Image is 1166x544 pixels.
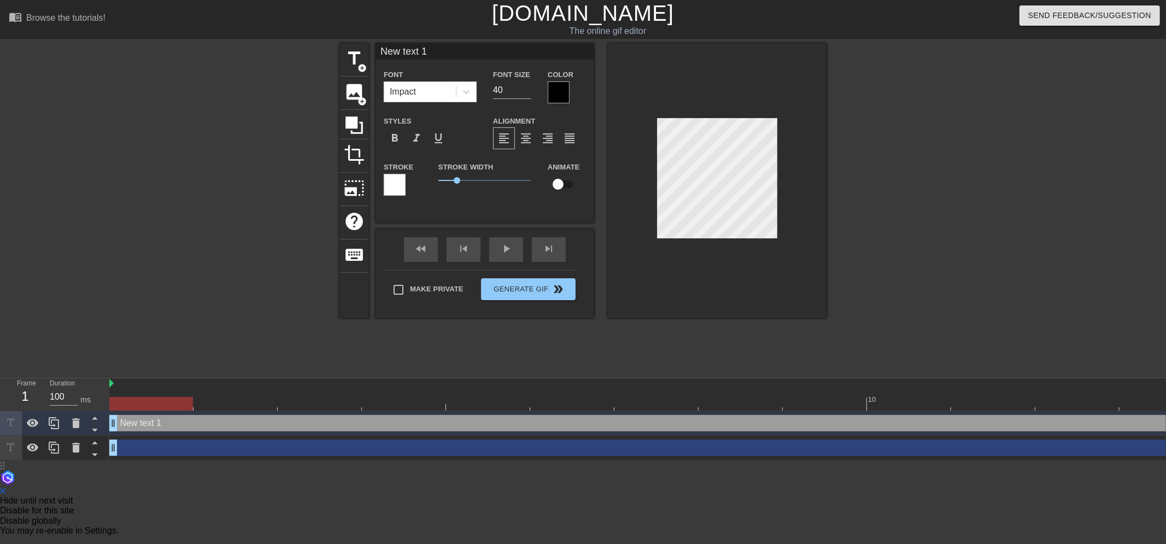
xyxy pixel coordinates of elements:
span: format_align_justify [563,132,576,145]
span: image [344,81,365,102]
span: format_italic [410,132,423,145]
span: format_align_right [541,132,554,145]
button: Send Feedback/Suggestion [1019,5,1160,26]
span: Make Private [410,284,464,295]
label: Font Size [493,69,530,80]
span: double_arrow [552,283,565,296]
label: Color [548,69,573,80]
span: format_align_center [519,132,532,145]
label: Stroke [384,162,413,173]
label: Font [384,69,403,80]
span: drag_handle [108,418,119,429]
div: Frame [9,378,42,410]
span: skip_next [542,242,555,255]
a: [DOMAIN_NAME] [492,1,674,25]
span: add_circle [358,97,367,106]
div: The online gif editor [394,25,822,38]
label: Duration [50,381,75,387]
span: Send Feedback/Suggestion [1028,9,1151,22]
a: Browse the tutorials! [9,10,106,27]
span: fast_rewind [414,242,427,255]
div: Impact [390,85,416,98]
label: Animate [548,162,579,173]
span: skip_previous [457,242,470,255]
span: crop [344,144,365,165]
span: drag_handle [108,442,119,453]
label: Alignment [493,116,535,127]
span: Generate Gif [485,283,571,296]
span: photo_size_select_large [344,178,365,198]
span: keyboard [344,244,365,265]
div: Browse the tutorials! [26,13,106,22]
div: 10 [868,394,878,405]
span: play_arrow [500,242,513,255]
span: help [344,211,365,232]
div: 1 [17,387,33,406]
div: ms [80,394,91,406]
label: Styles [384,116,412,127]
button: Generate Gif [481,278,576,300]
span: format_underline [432,132,445,145]
span: title [344,48,365,69]
span: add_circle [358,63,367,73]
span: format_bold [388,132,401,145]
span: menu_book [9,10,22,24]
label: Stroke Width [438,162,493,173]
span: format_align_left [497,132,511,145]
